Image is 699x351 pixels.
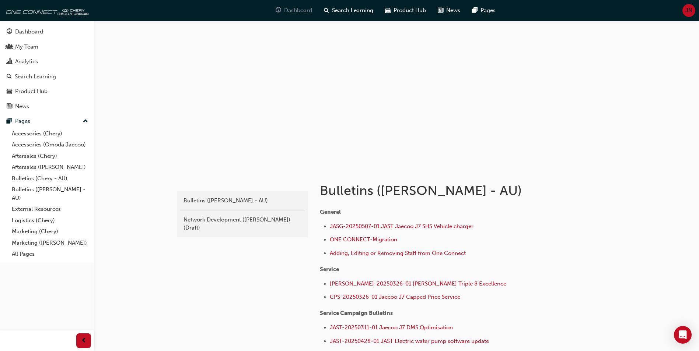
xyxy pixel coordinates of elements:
[3,55,91,68] a: Analytics
[318,3,379,18] a: search-iconSearch Learning
[9,215,91,226] a: Logistics (Chery)
[7,58,12,65] span: chart-icon
[15,57,38,66] div: Analytics
[9,162,91,173] a: Aftersales ([PERSON_NAME])
[324,6,329,15] span: search-icon
[9,237,91,249] a: Marketing ([PERSON_NAME])
[7,29,12,35] span: guage-icon
[472,6,478,15] span: pages-icon
[330,294,460,300] a: CPS-20250326-01 Jaecoo J7 Capped Price Service
[9,203,91,215] a: External Resources
[330,324,453,331] a: JAST-20250311-01 Jaecoo J7 DMS Optimisation
[330,338,489,344] a: JAST-20250428-01 JAST Electric water pump software update
[446,6,460,15] span: News
[4,3,88,18] img: oneconnect
[466,3,501,18] a: pages-iconPages
[180,194,305,207] a: Bulletins ([PERSON_NAME] - AU)
[3,85,91,98] a: Product Hub
[83,117,88,126] span: up-icon
[15,28,43,36] div: Dashboard
[432,3,466,18] a: news-iconNews
[9,248,91,260] a: All Pages
[180,213,305,234] a: Network Development ([PERSON_NAME]) (Draft)
[15,117,30,125] div: Pages
[184,216,301,232] div: Network Development ([PERSON_NAME]) (Draft)
[385,6,391,15] span: car-icon
[7,103,12,110] span: news-icon
[438,6,443,15] span: news-icon
[3,114,91,128] button: Pages
[480,6,496,15] span: Pages
[9,173,91,184] a: Bulletins (Chery - AU)
[15,102,29,111] div: News
[15,43,38,51] div: My Team
[7,88,12,95] span: car-icon
[9,139,91,150] a: Accessories (Omoda Jaecoo)
[3,25,91,39] a: Dashboard
[682,4,695,17] button: JN
[330,223,473,230] a: JASG-20250507-01 JAST Jaecoo J7 SHS Vehicle charger
[184,196,301,205] div: Bulletins ([PERSON_NAME] - AU)
[3,70,91,84] a: Search Learning
[270,3,318,18] a: guage-iconDashboard
[379,3,432,18] a: car-iconProduct Hub
[7,74,12,80] span: search-icon
[3,100,91,113] a: News
[7,118,12,125] span: pages-icon
[330,280,506,287] a: [PERSON_NAME]-20250326-01 [PERSON_NAME] Triple 8 Excellence
[320,310,393,316] span: Service Campaign Bulletins
[330,250,466,256] a: Adding, Editing or Removing Staff from One Connect
[15,72,56,81] div: Search Learning
[330,236,397,243] a: ONE CONNECT-Migration
[276,6,281,15] span: guage-icon
[394,6,426,15] span: Product Hub
[15,87,48,96] div: Product Hub
[7,44,12,50] span: people-icon
[9,184,91,203] a: Bulletins ([PERSON_NAME] - AU)
[685,6,692,15] span: JN
[320,209,341,215] span: General
[674,326,692,344] div: Open Intercom Messenger
[9,226,91,237] a: Marketing (Chery)
[9,150,91,162] a: Aftersales (Chery)
[320,266,339,273] span: Service
[81,336,87,345] span: prev-icon
[320,182,562,199] h1: Bulletins ([PERSON_NAME] - AU)
[284,6,312,15] span: Dashboard
[9,128,91,139] a: Accessories (Chery)
[332,6,373,15] span: Search Learning
[3,24,91,114] button: DashboardMy TeamAnalyticsSearch LearningProduct HubNews
[3,40,91,54] a: My Team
